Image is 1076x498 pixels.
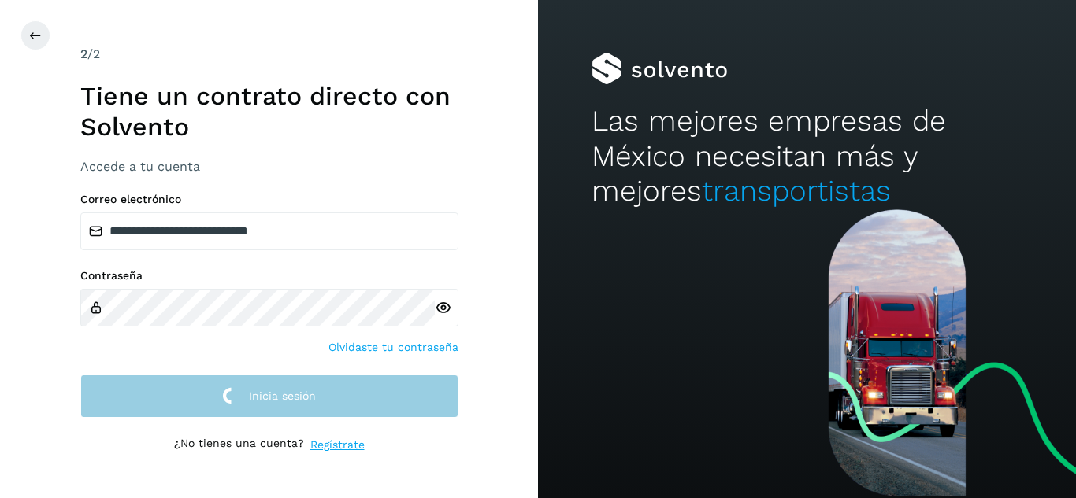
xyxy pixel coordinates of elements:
h2: Las mejores empresas de México necesitan más y mejores [592,104,1022,208]
span: 2 [80,46,87,61]
button: Inicia sesión [80,374,458,418]
a: Regístrate [310,437,365,453]
label: Correo electrónico [80,193,458,206]
label: Contraseña [80,269,458,282]
a: Olvidaste tu contraseña [328,339,458,356]
span: transportistas [702,174,891,208]
h1: Tiene un contrato directo con Solvento [80,81,458,142]
span: Inicia sesión [249,390,316,401]
div: /2 [80,45,458,64]
p: ¿No tienes una cuenta? [174,437,304,453]
h3: Accede a tu cuenta [80,159,458,174]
